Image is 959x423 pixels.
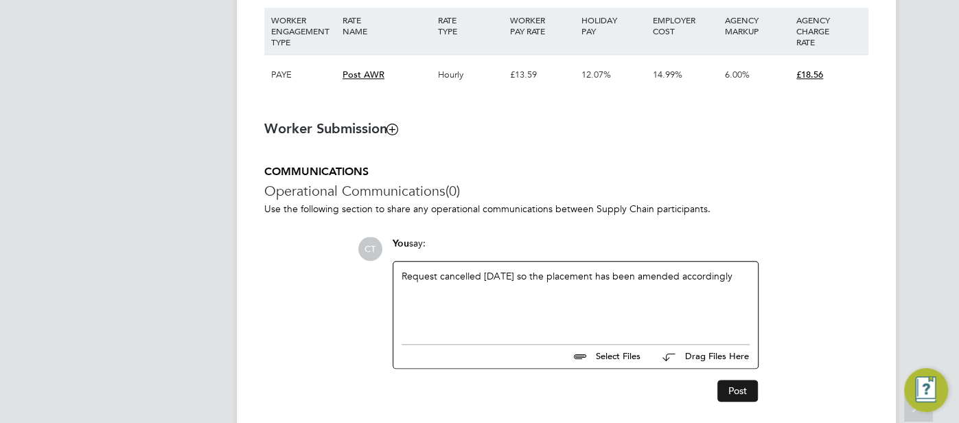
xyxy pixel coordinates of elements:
span: You [393,238,409,249]
div: WORKER ENGAGEMENT TYPE [268,8,339,54]
span: 14.99% [653,69,682,80]
span: CT [358,237,382,261]
span: 6.00% [725,69,750,80]
div: AGENCY MARKUP [721,8,793,43]
div: Request cancelled [DATE] so the placement has been amended accordingly [402,270,750,329]
b: Worker Submission [264,120,397,137]
div: WORKER PAY RATE [506,8,577,43]
div: RATE NAME [339,8,435,43]
div: EMPLOYER COST [649,8,721,43]
div: HOLIDAY PAY [578,8,649,43]
span: Post AWR [343,69,384,80]
button: Drag Files Here [651,343,750,371]
h3: Operational Communications [264,182,868,200]
div: AGENCY CHARGE RATE [793,8,864,54]
p: Use the following section to share any operational communications between Supply Chain participants. [264,203,868,215]
div: RATE TYPE [435,8,506,43]
span: £18.56 [796,69,823,80]
h5: COMMUNICATIONS [264,165,868,179]
div: say: [393,237,759,261]
button: Engage Resource Center [904,368,948,412]
span: (0) [446,182,460,200]
div: PAYE [268,55,339,95]
div: Hourly [435,55,506,95]
div: £13.59 [506,55,577,95]
button: Post [717,380,758,402]
span: 12.07% [581,69,611,80]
